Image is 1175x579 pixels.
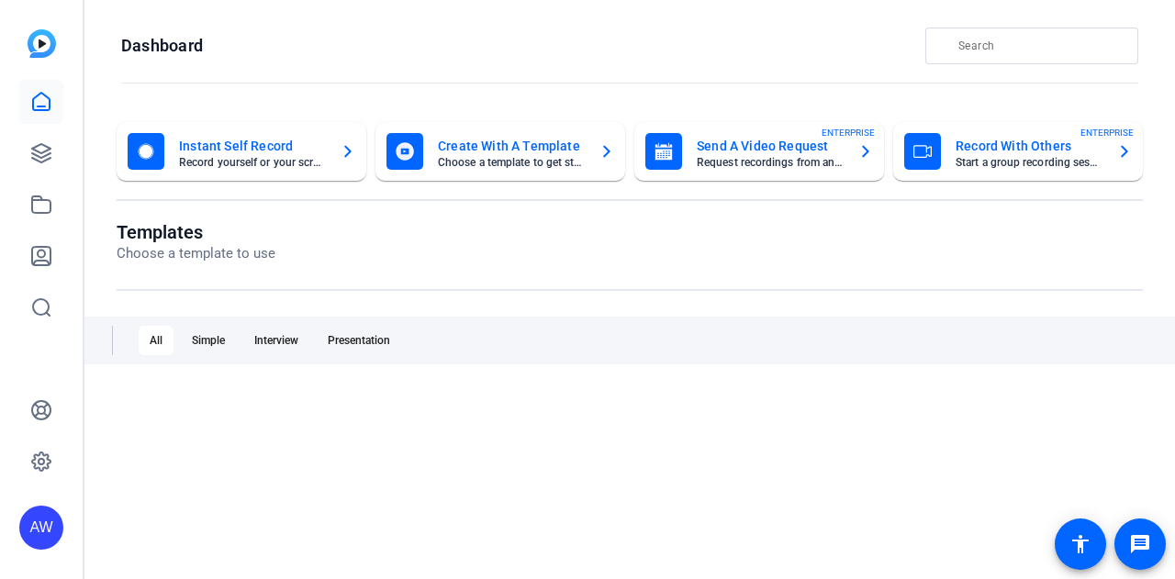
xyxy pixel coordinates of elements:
[179,135,326,157] mat-card-title: Instant Self Record
[1080,126,1134,139] span: ENTERPRISE
[117,221,275,243] h1: Templates
[822,126,875,139] span: ENTERPRISE
[956,135,1102,157] mat-card-title: Record With Others
[19,506,63,550] div: AW
[375,122,625,181] button: Create With A TemplateChoose a template to get started
[438,157,585,168] mat-card-subtitle: Choose a template to get started
[117,122,366,181] button: Instant Self RecordRecord yourself or your screen
[956,157,1102,168] mat-card-subtitle: Start a group recording session
[179,157,326,168] mat-card-subtitle: Record yourself or your screen
[139,326,173,355] div: All
[181,326,236,355] div: Simple
[1069,533,1091,555] mat-icon: accessibility
[121,35,203,57] h1: Dashboard
[317,326,401,355] div: Presentation
[1129,533,1151,555] mat-icon: message
[697,157,844,168] mat-card-subtitle: Request recordings from anyone, anywhere
[697,135,844,157] mat-card-title: Send A Video Request
[243,326,309,355] div: Interview
[634,122,884,181] button: Send A Video RequestRequest recordings from anyone, anywhereENTERPRISE
[438,135,585,157] mat-card-title: Create With A Template
[117,243,275,264] p: Choose a template to use
[893,122,1143,181] button: Record With OthersStart a group recording sessionENTERPRISE
[28,29,56,58] img: blue-gradient.svg
[958,35,1124,57] input: Search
